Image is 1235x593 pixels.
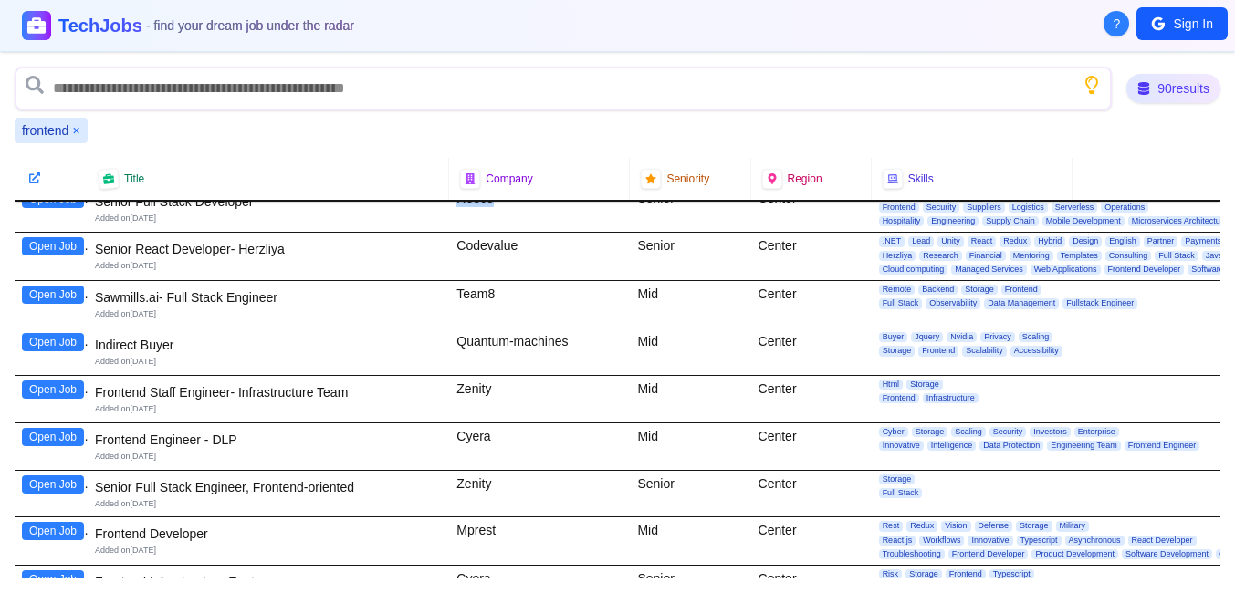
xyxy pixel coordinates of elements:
span: Software Development [1122,549,1212,559]
span: Nvidia [947,332,977,342]
span: Skills [908,172,934,186]
span: Security [989,427,1027,437]
span: Intelligence [927,441,977,451]
span: Storage [912,427,948,437]
span: Workflows [919,536,964,546]
span: Backend [918,285,958,295]
span: React [968,236,997,246]
div: Center [751,281,872,328]
div: Team8 [449,281,630,328]
div: Sawmills.ai- Full Stack Engineer [95,288,442,307]
button: Open Job [22,333,84,351]
span: Payments [1181,236,1225,246]
div: Added on [DATE] [95,451,442,463]
span: Partner [1144,236,1178,246]
span: Mentoring [1010,251,1053,261]
span: Suppliers [963,203,1005,213]
span: Accessibility [1010,346,1062,356]
span: Data Management [984,298,1059,308]
span: Cyber [879,427,908,437]
span: Investors [1030,427,1071,437]
span: Storage [906,380,943,390]
span: Html [879,380,904,390]
span: Hybrid [1034,236,1065,246]
div: Added on [DATE] [95,308,442,320]
button: Open Job [22,286,84,304]
span: Engineering Team [1047,441,1120,451]
div: Added on [DATE] [95,213,442,224]
span: Research [919,251,962,261]
h1: TechJobs [58,13,354,38]
span: Storage [905,569,942,579]
span: React.js [879,536,916,546]
span: Microservices Architecture [1128,216,1231,226]
span: Vision [941,521,970,531]
span: Data Protection [979,441,1043,451]
span: Financial [966,251,1006,261]
span: Asynchronous [1065,536,1125,546]
div: Senior [630,233,750,280]
span: Consulting [1105,251,1152,261]
span: Defense [975,521,1013,531]
div: Senior [630,471,750,517]
div: Center [751,328,872,375]
button: Open Job [22,380,84,399]
span: Supply Chain [982,216,1039,226]
button: Open Job [22,570,84,588]
span: Full Stack [879,488,923,498]
span: Mobile Development [1042,216,1125,226]
div: Cyera [449,423,630,470]
span: Fullstack Engineer [1062,298,1137,308]
span: Serverless [1052,203,1098,213]
span: Storage [961,285,998,295]
span: Frontend [879,203,919,213]
div: Mid [630,281,750,328]
span: Storage [879,346,916,356]
span: Frontend [879,393,919,403]
span: Innovative [879,441,924,451]
div: Quantum-machines [449,328,630,375]
span: Troubleshooting [879,549,945,559]
button: Open Job [22,475,84,494]
span: Buyer [879,332,908,342]
span: - find your dream job under the radar [146,18,354,33]
div: Senior React Developer- Herzliya [95,240,442,258]
div: Indirect Buyer [95,336,442,354]
div: Frontend Staff Engineer- Infrastructure Team [95,383,442,401]
div: Frontend Developer [95,525,442,543]
button: Show search tips [1083,76,1101,94]
span: Infrastructure [923,393,979,403]
div: Mid [630,376,750,422]
span: Military [1056,521,1090,531]
span: Privacy [980,332,1015,342]
span: Jquery [911,332,943,342]
div: Center [751,233,872,280]
div: Added on [DATE] [95,356,442,368]
div: Zenity [449,471,630,517]
span: Frontend [918,346,958,356]
div: Zenity [449,376,630,422]
span: Lead [908,236,934,246]
span: Cloud computing [879,265,948,275]
span: Company [486,172,532,186]
div: Added on [DATE] [95,498,442,510]
span: Typescript [1017,536,1062,546]
div: Reeco [449,185,630,233]
span: Rest [879,521,904,531]
span: Enterprise [1074,427,1119,437]
span: frontend [22,121,68,140]
div: Center [751,517,872,565]
span: Product Development [1031,549,1118,559]
div: Mid [630,517,750,565]
span: Seniority [666,172,709,186]
button: Open Job [22,237,84,255]
span: Typescript [989,569,1034,579]
span: Design [1069,236,1102,246]
span: Frontend Developer [1104,265,1185,275]
div: Mid [630,423,750,470]
button: About Techjobs [1104,11,1129,36]
span: Storage [1016,521,1052,531]
span: Web Applications [1031,265,1101,275]
button: Open Job [22,522,84,540]
span: Redux [1000,236,1031,246]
